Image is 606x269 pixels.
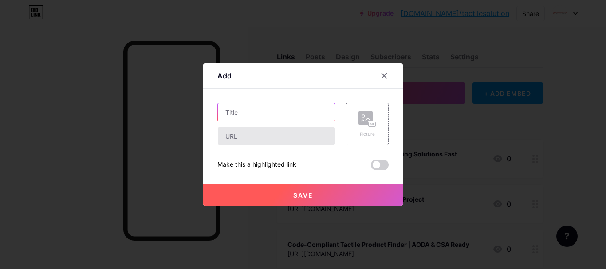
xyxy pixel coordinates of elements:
[218,127,335,145] input: URL
[358,131,376,137] div: Picture
[203,184,403,206] button: Save
[218,103,335,121] input: Title
[293,191,313,199] span: Save
[217,160,296,170] div: Make this a highlighted link
[217,70,232,81] div: Add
